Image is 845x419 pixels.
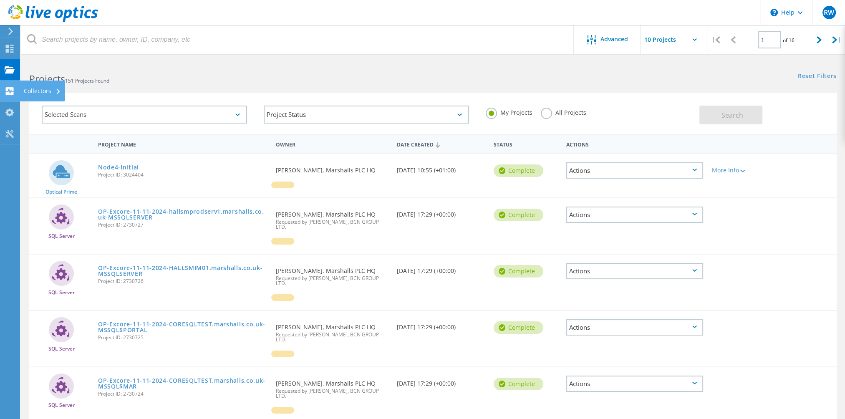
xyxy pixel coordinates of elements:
div: | [828,25,845,55]
div: Owner [271,136,392,151]
span: SQL Server [48,403,75,408]
div: Date Created [393,136,489,152]
span: Project ID: 2730725 [98,335,267,340]
label: My Projects [486,108,532,116]
div: [DATE] 17:29 (+00:00) [393,367,489,395]
div: Actions [566,207,703,223]
a: Live Optics Dashboard [8,18,98,23]
a: OP-Excore-11-11-2024-HALLSMIM01.marshalls.co.uk-MSSQLSERVER [98,265,267,277]
span: Advanced [600,36,628,42]
div: Actions [566,376,703,392]
div: Actions [566,162,703,179]
span: 151 Projects Found [65,77,109,84]
div: Selected Scans [42,106,247,124]
input: Search projects by name, owner, ID, company, etc [21,25,574,54]
div: [DATE] 17:29 (+00:00) [393,311,489,338]
span: Project ID: 2730726 [98,279,267,284]
div: Collectors [24,88,61,94]
div: [PERSON_NAME], Marshalls PLC HQ [271,311,392,351]
a: OP-Excore-11-11-2024-CORESQLTEST.marshalls.co.uk-MSSQL$MAR [98,378,267,389]
div: Complete [494,378,543,390]
div: Complete [494,265,543,278]
span: RW [824,9,834,16]
span: Requested by [PERSON_NAME], BCN GROUP LTD. [275,332,388,342]
span: SQL Server [48,346,75,351]
span: Search [721,111,743,120]
div: [PERSON_NAME], Marshalls PLC HQ [271,255,392,294]
b: Projects [29,72,65,86]
span: Project ID: 2730727 [98,222,267,227]
span: Optical Prime [45,189,77,194]
div: [DATE] 17:29 (+00:00) [393,255,489,282]
div: Project Status [264,106,469,124]
button: Search [699,106,762,124]
span: SQL Server [48,290,75,295]
span: of 16 [783,37,795,44]
div: [DATE] 17:29 (+00:00) [393,198,489,226]
div: [PERSON_NAME], Marshalls PLC HQ [271,367,392,407]
svg: \n [770,9,778,16]
a: OP-Excore-11-11-2024-hallsmprodserv1.marshalls.co.uk-MSSQLSERVER [98,209,267,220]
div: [PERSON_NAME], Marshalls PLC HQ [271,154,392,182]
a: Reset Filters [798,73,837,80]
span: Project ID: 3024404 [98,172,267,177]
a: Node4-Initial [98,164,139,170]
div: Actions [562,136,707,151]
span: Requested by [PERSON_NAME], BCN GROUP LTD. [275,389,388,399]
span: SQL Server [48,234,75,239]
label: All Projects [541,108,586,116]
div: Complete [494,164,543,177]
span: Project ID: 2730724 [98,391,267,396]
div: Status [489,136,562,151]
div: Actions [566,263,703,279]
div: [DATE] 10:55 (+01:00) [393,154,489,182]
div: | [707,25,724,55]
div: Complete [494,209,543,221]
div: More Info [711,167,768,173]
a: OP-Excore-11-11-2024-CORESQLTEST.marshalls.co.uk-MSSQL$PORTAL [98,321,267,333]
div: Complete [494,321,543,334]
div: Project Name [94,136,272,151]
div: Actions [566,319,703,336]
span: Requested by [PERSON_NAME], BCN GROUP LTD. [275,220,388,230]
span: Requested by [PERSON_NAME], BCN GROUP LTD. [275,276,388,286]
div: [PERSON_NAME], Marshalls PLC HQ [271,198,392,238]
